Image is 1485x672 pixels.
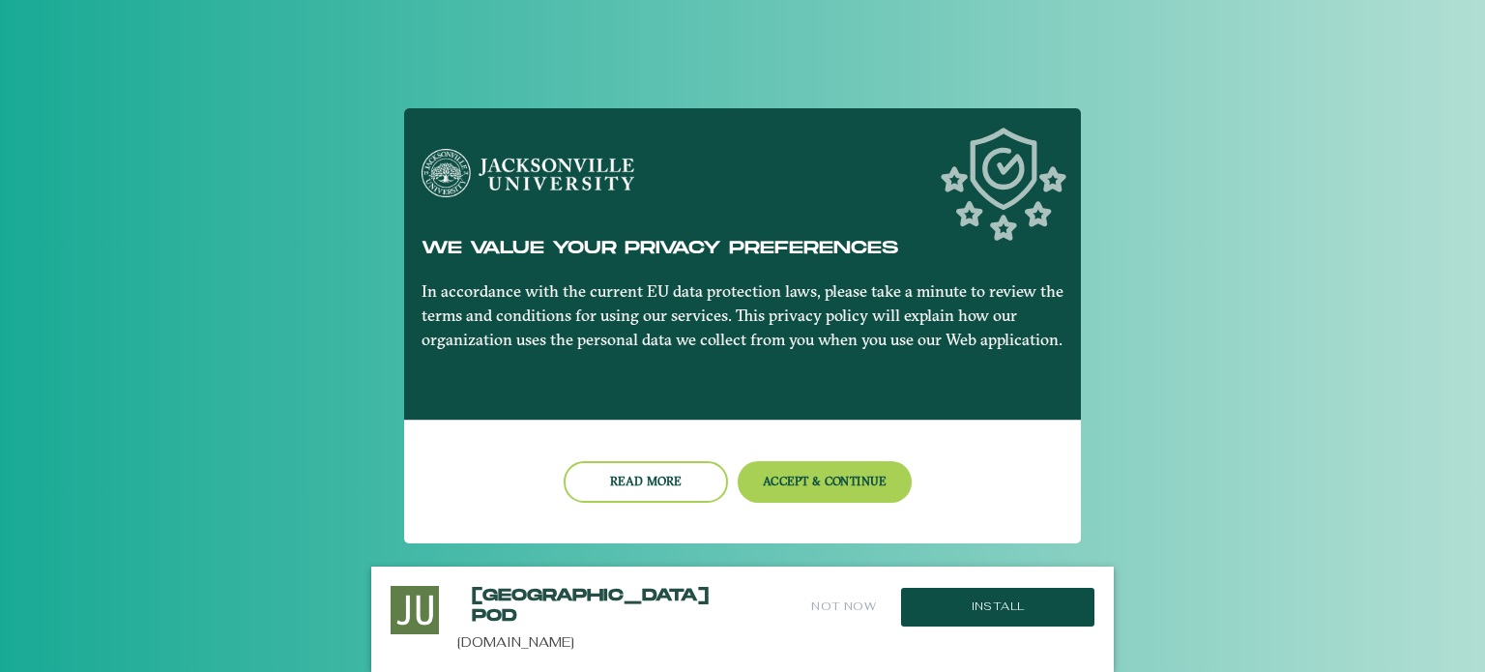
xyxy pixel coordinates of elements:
img: Install this Application? [391,586,439,634]
button: Read more [564,461,728,503]
button: Install [901,588,1094,627]
p: In accordance with the current EU data protection laws, please take a minute to review the terms ... [422,279,1064,352]
h2: [GEOGRAPHIC_DATA] POD [472,586,674,626]
button: Accept & Continue [738,461,913,503]
button: Not Now [809,586,878,628]
img: Jacksonville University logo [422,149,634,198]
h5: We value your privacy preferences [422,238,1064,259]
a: [DOMAIN_NAME] [457,633,574,651]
